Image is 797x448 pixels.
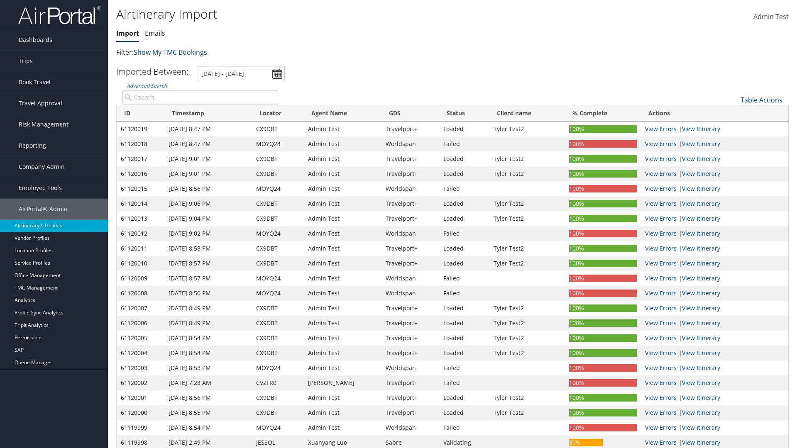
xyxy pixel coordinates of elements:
td: [DATE] 8:55 PM [164,405,252,420]
td: Admin Test [304,390,381,405]
td: 61120015 [117,181,164,196]
td: | [641,151,788,166]
td: 61120008 [117,286,164,301]
td: | [641,211,788,226]
div: 100% [569,215,637,222]
td: CX9DBT [252,390,304,405]
td: Admin Test [304,151,381,166]
td: 61120000 [117,405,164,420]
td: Admin Test [304,420,381,435]
td: Travelport+ [381,241,440,256]
a: View Itinerary Details [682,140,720,148]
a: View Itinerary Details [682,424,720,431]
a: View errors [645,185,677,192]
a: View errors [645,125,677,133]
div: 100% [569,245,637,252]
td: [DATE] 9:01 PM [164,166,252,181]
td: Tyler Test2 [489,405,565,420]
img: airportal-logo.png [18,5,101,25]
div: 100% [569,424,637,431]
div: 100% [569,200,637,207]
td: 61120013 [117,211,164,226]
td: 61120002 [117,375,164,390]
a: View errors [645,140,677,148]
a: View Itinerary Details [682,319,720,327]
div: 100% [569,260,637,267]
td: Failed [439,420,489,435]
td: 61120004 [117,346,164,360]
th: Timestamp: activate to sort column ascending [164,105,252,122]
td: | [641,241,788,256]
span: Employee Tools [19,178,62,198]
td: Admin Test [304,286,381,301]
td: Worldspan [381,360,440,375]
div: 100% [569,409,637,416]
td: Travelport+ [381,316,440,331]
td: Admin Test [304,196,381,211]
a: View Itinerary Details [682,289,720,297]
td: [DATE] 8:47 PM [164,122,252,136]
a: View errors [645,349,677,357]
td: 61120009 [117,271,164,286]
td: CX9DBT [252,211,304,226]
td: Failed [439,181,489,196]
td: | [641,405,788,420]
div: 100% [569,304,637,312]
td: Travelport+ [381,375,440,390]
td: CX9DBT [252,196,304,211]
a: View errors [645,274,677,282]
td: Tyler Test2 [489,122,565,136]
a: View errors [645,319,677,327]
td: Loaded [439,196,489,211]
td: Loaded [439,316,489,331]
a: View Itinerary Details [682,304,720,312]
div: 100% [569,379,637,387]
a: Table Actions [741,95,782,105]
td: 61120001 [117,390,164,405]
td: Worldspan [381,136,440,151]
a: View Itinerary Details [682,214,720,222]
td: MOYQ24 [252,360,304,375]
td: | [641,256,788,271]
div: 100% [569,140,637,148]
td: [DATE] 8:57 PM [164,271,252,286]
td: 61119999 [117,420,164,435]
td: [DATE] 8:56 PM [164,181,252,196]
td: [DATE] 8:47 PM [164,136,252,151]
div: 100% [569,185,637,192]
span: Company Admin [19,156,65,177]
span: Risk Management [19,114,68,135]
td: CX9DBT [252,122,304,136]
td: MOYQ24 [252,181,304,196]
td: [DATE] 9:02 PM [164,226,252,241]
td: Loaded [439,405,489,420]
th: Status: activate to sort column ascending [439,105,489,122]
td: Loaded [439,301,489,316]
a: View errors [645,259,677,267]
td: Admin Test [304,405,381,420]
td: Travelport+ [381,331,440,346]
td: [DATE] 8:56 PM [164,390,252,405]
a: View errors [645,379,677,387]
td: Admin Test [304,211,381,226]
td: [DATE] 8:53 PM [164,360,252,375]
a: View errors [645,214,677,222]
td: Admin Test [304,346,381,360]
td: [DATE] 9:01 PM [164,151,252,166]
td: Failed [439,136,489,151]
td: Travelport+ [381,256,440,271]
td: | [641,286,788,301]
td: Travelport+ [381,405,440,420]
td: Tyler Test2 [489,196,565,211]
a: View errors [645,244,677,252]
div: 100% [569,230,637,237]
td: CX9DBT [252,346,304,360]
td: | [641,346,788,360]
td: | [641,331,788,346]
td: Tyler Test2 [489,151,565,166]
td: | [641,122,788,136]
th: % Complete: activate to sort column ascending [565,105,641,122]
td: Worldspan [381,420,440,435]
td: 61120010 [117,256,164,271]
div: 100% [569,170,637,178]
